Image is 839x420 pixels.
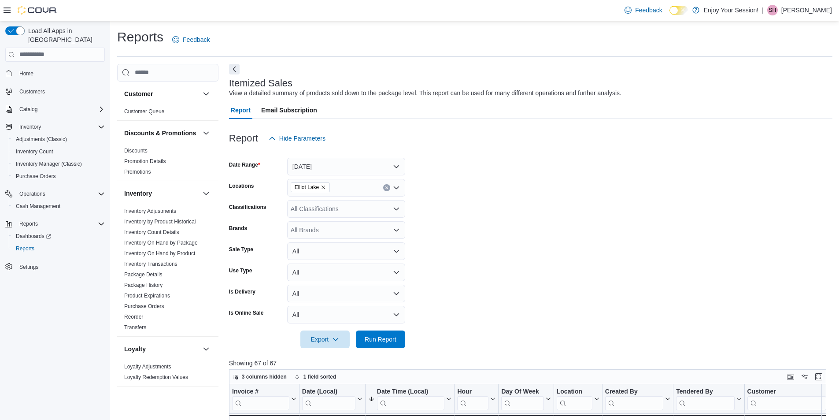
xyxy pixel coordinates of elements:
a: Dashboards [9,230,108,242]
button: Tendered By [676,387,741,410]
div: Day Of Week [501,387,543,410]
span: Feedback [183,35,210,44]
button: All [287,242,405,260]
button: Cash Management [9,200,108,212]
span: Export [306,331,344,348]
span: Adjustments (Classic) [16,136,67,143]
div: Customer [747,387,826,396]
span: Run Report [365,335,396,344]
a: Package Details [124,271,163,278]
button: Purchase Orders [9,170,108,182]
span: Reports [16,245,34,252]
span: Home [19,70,33,77]
a: Customer Queue [124,108,164,115]
span: Operations [16,189,105,199]
span: Promotion Details [124,158,166,165]
span: Customers [16,86,105,97]
a: Feedback [169,31,213,48]
span: 3 columns hidden [242,373,287,380]
button: Customer [124,89,199,98]
button: Open list of options [393,227,400,234]
span: Promotions [124,168,151,175]
div: Date Time (Local) [377,387,445,396]
span: Operations [19,190,45,197]
div: Scott Harrocks [767,5,778,15]
span: Inventory [19,123,41,130]
button: Display options [799,372,810,382]
span: Dashboards [16,233,51,240]
button: Operations [16,189,49,199]
button: Adjustments (Classic) [9,133,108,145]
a: Inventory On Hand by Package [124,240,198,246]
button: Created By [605,387,670,410]
button: Day Of Week [501,387,551,410]
a: Inventory On Hand by Product [124,250,195,256]
a: Loyalty Redemption Values [124,374,188,380]
a: Promotion Details [124,158,166,164]
a: Inventory Count Details [124,229,179,235]
span: Inventory Manager (Classic) [12,159,105,169]
button: Customer [747,387,833,410]
label: Date Range [229,161,260,168]
button: Next [229,64,240,74]
span: Inventory Count Details [124,229,179,236]
span: Catalog [19,106,37,113]
h3: Report [229,133,258,144]
button: Operations [2,188,108,200]
a: Purchase Orders [12,171,59,182]
button: Export [300,331,350,348]
span: Purchase Orders [124,303,164,310]
span: Dashboards [12,231,105,242]
button: Reports [2,218,108,230]
a: Cash Management [12,201,64,212]
span: Inventory Count [12,146,105,157]
span: Product Expirations [124,292,170,299]
a: Dashboards [12,231,55,242]
label: Sale Type [229,246,253,253]
label: Use Type [229,267,252,274]
p: [PERSON_NAME] [781,5,832,15]
div: Date (Local) [302,387,355,396]
button: Date (Local) [302,387,362,410]
div: Date (Local) [302,387,355,410]
button: 1 field sorted [291,372,340,382]
button: Inventory [16,122,44,132]
button: Open list of options [393,184,400,191]
span: Transfers [124,324,146,331]
button: Keyboard shortcuts [785,372,796,382]
button: [DATE] [287,158,405,175]
a: Feedback [621,1,665,19]
a: Home [16,68,37,79]
span: Inventory On Hand by Product [124,250,195,257]
button: Inventory [2,121,108,133]
button: All [287,306,405,323]
button: Inventory [124,189,199,198]
div: Location [557,387,592,410]
a: Inventory by Product Historical [124,219,196,225]
button: 3 columns hidden [229,372,290,382]
label: Locations [229,182,254,190]
div: Day Of Week [501,387,543,396]
span: Inventory [16,122,105,132]
span: Inventory Count [16,148,53,155]
span: Inventory Transactions [124,260,177,268]
div: Invoice # [232,387,289,396]
span: SH [769,5,776,15]
button: OCM [201,394,211,404]
span: Loyalty Redemption Values [124,374,188,381]
span: Package Details [124,271,163,278]
a: Loyalty Adjustments [124,364,171,370]
div: Tendered By [676,387,734,396]
span: Load All Apps in [GEOGRAPHIC_DATA] [25,26,105,44]
button: All [287,285,405,302]
h3: Discounts & Promotions [124,129,196,138]
button: Run Report [356,331,405,348]
div: Location [557,387,592,396]
span: Inventory Adjustments [124,208,176,215]
div: Discounts & Promotions [117,145,218,181]
button: Date Time (Local) [368,387,452,410]
span: Email Subscription [261,101,317,119]
p: | [762,5,764,15]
